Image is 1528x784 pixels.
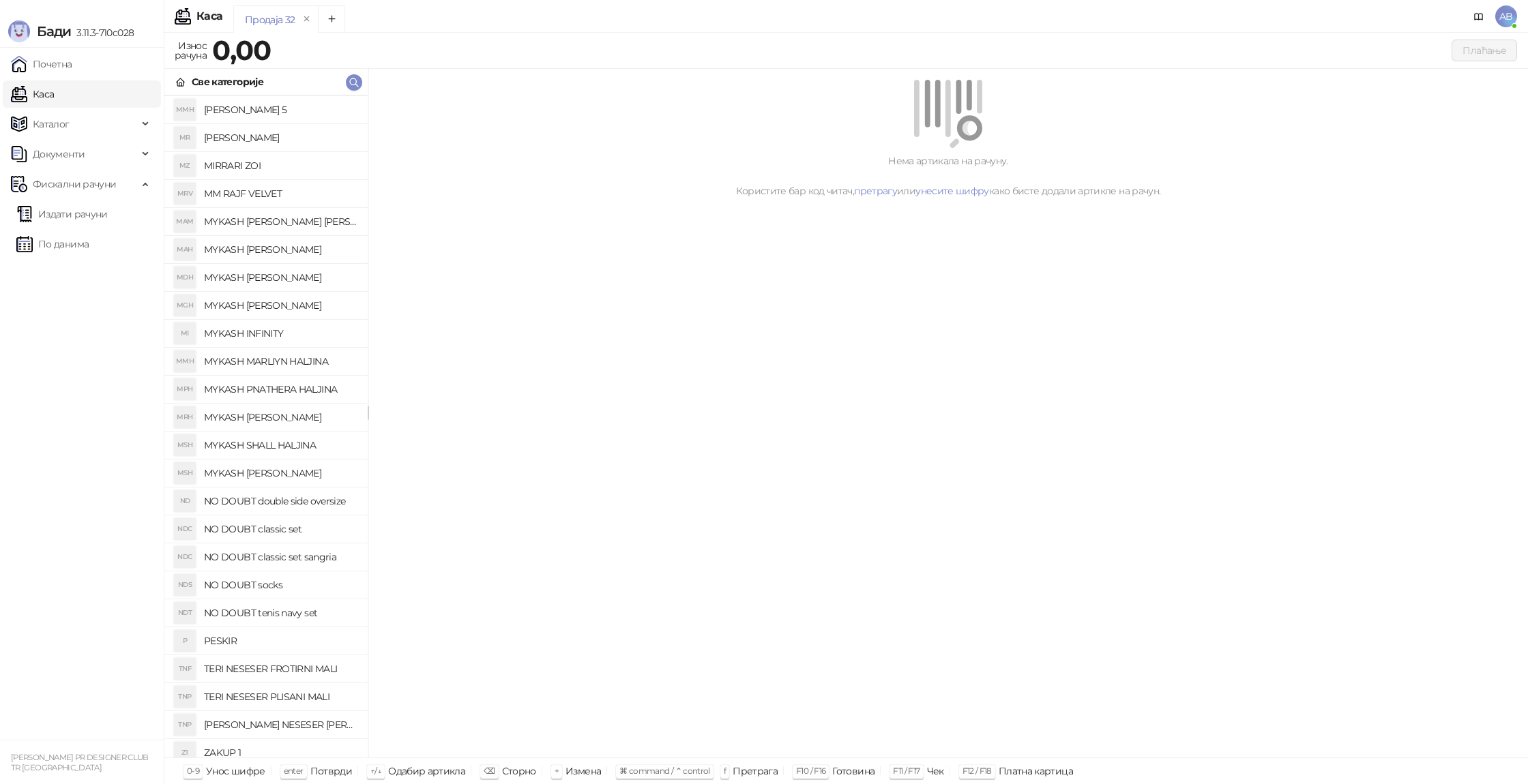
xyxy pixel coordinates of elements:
small: [PERSON_NAME] PR DESIGNER CLUB TR [GEOGRAPHIC_DATA] [11,753,149,772]
h4: MYKASH [PERSON_NAME] [204,267,357,288]
span: ↑/↓ [370,766,381,776]
div: MDH [174,267,196,288]
div: MPH [174,378,196,400]
div: NDT [174,602,196,624]
h4: [PERSON_NAME] 5 [204,99,357,121]
h4: MYKASH PNATHERA HALJINA [204,378,357,400]
span: F12 / F18 [963,766,992,776]
div: MMH [174,99,196,121]
div: NDS [174,574,196,596]
button: Плаћање [1452,40,1517,61]
strong: 0,00 [212,33,271,67]
a: Почетна [11,50,72,78]
span: F11 / F17 [893,766,920,776]
span: f [724,766,726,776]
button: remove [298,14,316,25]
h4: NO DOUBT double side oversize [204,490,357,512]
div: Z1 [174,742,196,764]
h4: NO DOUBT tenis navy set [204,602,357,624]
div: Сторно [502,762,536,780]
div: TNF [174,658,196,680]
h4: NO DOUBT classic set [204,518,357,540]
div: TNP [174,714,196,736]
div: Платна картица [999,762,1073,780]
div: MRV [174,183,196,205]
button: Add tab [318,5,345,33]
div: MRH [174,406,196,428]
img: Logo [8,20,30,42]
div: MI [174,322,196,344]
h4: MM RAJF VELVET [204,183,357,205]
div: Продаја 32 [245,12,295,27]
a: Документација [1468,5,1490,27]
a: По данима [16,230,89,258]
h4: MYKASH SHALL HALJINA [204,434,357,456]
h4: ZAKUP 1 [204,742,357,764]
div: grid [164,95,368,757]
span: F10 / F16 [796,766,825,776]
div: NDC [174,546,196,568]
h4: MYKASH [PERSON_NAME] [204,462,357,484]
h4: MYKASH INFINITY [204,322,357,344]
span: 3.11.3-710c028 [71,27,134,39]
div: Унос шифре [206,762,265,780]
div: Готовина [832,762,875,780]
div: P [174,630,196,652]
div: TNP [174,686,196,708]
div: Потврди [310,762,353,780]
a: унесите шифру [915,185,989,197]
h4: TERI NESESER FROTIRNI MALI [204,658,357,680]
div: MSH [174,462,196,484]
div: Измена [565,762,601,780]
div: Нема артикала на рачуну. Користите бар код читач, или како бисте додали артикле на рачун. [385,153,1512,198]
h4: NO DOUBT socks [204,574,357,596]
div: MSH [174,434,196,456]
a: претрагу [854,185,897,197]
span: ⌘ command / ⌃ control [619,766,710,776]
span: Фискални рачуни [33,170,116,198]
h4: MYKASH [PERSON_NAME] [PERSON_NAME] HALJINA [204,211,357,232]
a: Каса [11,80,54,108]
h4: [PERSON_NAME] NESESER [PERSON_NAME] [204,714,357,736]
div: MMH [174,350,196,372]
h4: MYKASH [PERSON_NAME] [204,406,357,428]
h4: [PERSON_NAME] [204,127,357,149]
span: Документи [33,140,85,168]
h4: MYKASH [PERSON_NAME] [204,239,357,260]
div: MGH [174,295,196,316]
div: MAH [174,239,196,260]
div: ND [174,490,196,512]
div: Све категорије [192,74,263,89]
h4: NO DOUBT classic set sangria [204,546,357,568]
h4: TERI NESESER PLISANI MALI [204,686,357,708]
h4: PESKIR [204,630,357,652]
span: AB [1495,5,1517,27]
span: 0-9 [187,766,199,776]
span: Каталог [33,110,70,138]
div: Претрага [733,762,778,780]
div: MR [174,127,196,149]
span: enter [284,766,304,776]
div: MAM [174,211,196,232]
div: MZ [174,155,196,177]
h4: MYKASH [PERSON_NAME] [204,295,357,316]
div: Каса [196,11,222,22]
h4: MIRRARI ZOI [204,155,357,177]
div: NDC [174,518,196,540]
div: Чек [927,762,944,780]
div: Износ рачуна [172,37,209,64]
span: Бади [37,23,71,40]
span: ⌫ [484,766,495,776]
a: Издати рачуни [16,200,108,228]
div: Одабир артикла [388,762,465,780]
span: + [555,766,559,776]
h4: MYKASH MARLIYN HALJINA [204,350,357,372]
